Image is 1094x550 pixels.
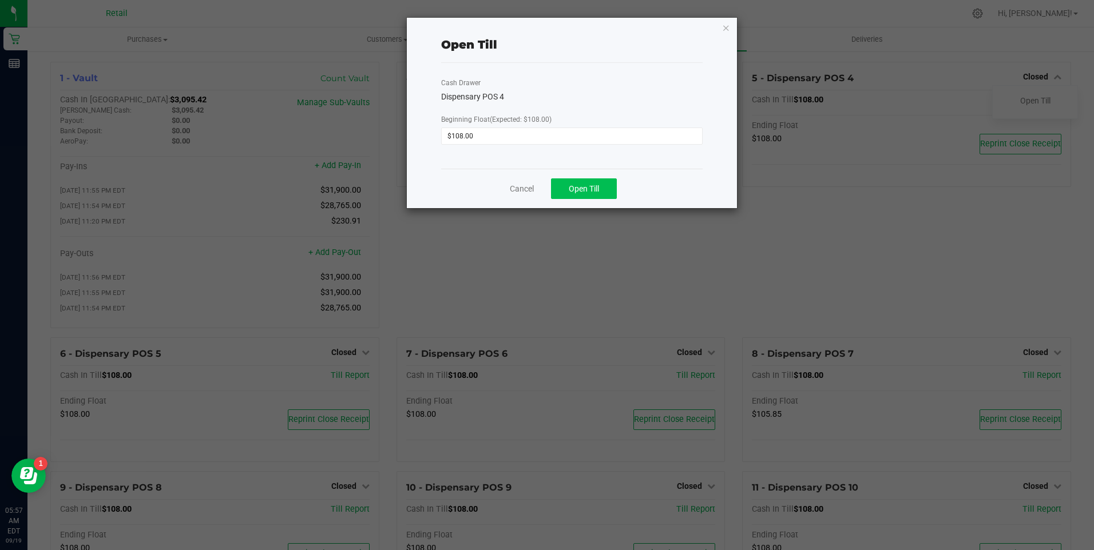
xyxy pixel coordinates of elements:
iframe: Resource center unread badge [34,457,47,471]
button: Open Till [551,178,617,199]
a: Cancel [510,183,534,195]
label: Cash Drawer [441,78,481,88]
iframe: Resource center [11,459,46,493]
div: Open Till [441,36,497,53]
div: Dispensary POS 4 [441,91,702,103]
span: Open Till [569,184,599,193]
span: Beginning Float [441,115,552,123]
span: (Expected: $108.00) [490,115,552,123]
